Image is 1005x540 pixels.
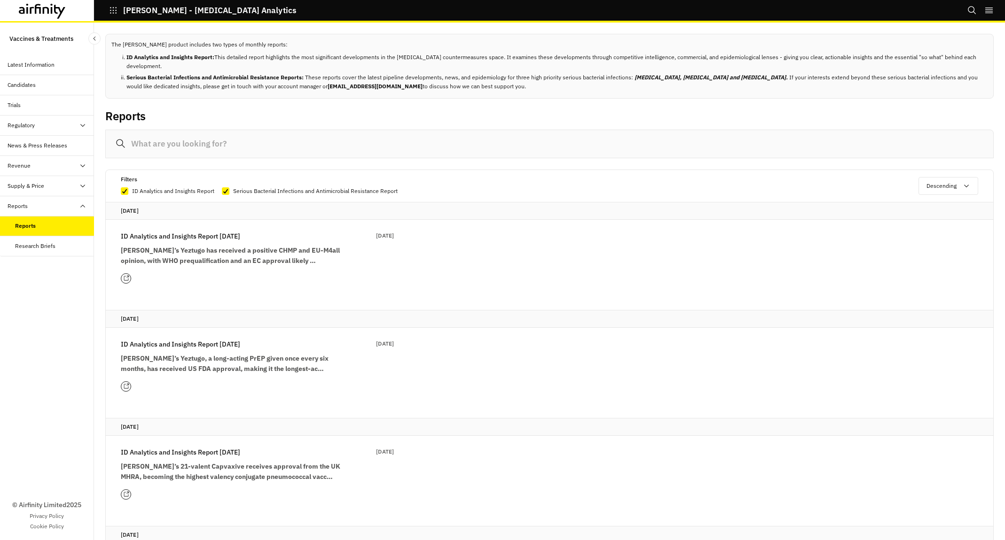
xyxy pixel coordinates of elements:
p: [PERSON_NAME] - [MEDICAL_DATA] Analytics [123,6,296,15]
p: [DATE] [376,231,394,240]
p: ID Analytics and Insights Report [132,186,214,196]
li: These reports cover the latest pipeline developments, news, and epidemiology for three high prior... [126,73,988,91]
input: What are you looking for? [105,130,994,158]
p: [DATE] [376,339,394,348]
p: Serious Bacterial Infections and Antimicrobial Resistance Report [233,186,398,196]
div: Trials [8,101,21,109]
div: News & Press Releases [8,141,67,150]
p: [DATE] [121,530,978,540]
b: Serious Bacterial Infections and Antimicrobial Resistance Reports: [126,74,305,81]
p: [DATE] [121,314,978,324]
p: Vaccines & Treatments [9,30,73,47]
p: © Airfinity Limited 2025 [12,500,81,510]
p: ID Analytics and Insights Report [DATE] [121,447,240,457]
p: ID Analytics and Insights Report [DATE] [121,231,240,241]
p: Filters [121,174,137,185]
p: [DATE] [121,206,978,216]
li: This detailed report highlights the most significant developments in the [MEDICAL_DATA] counterme... [126,53,988,70]
div: Candidates [8,81,36,89]
b: [EMAIL_ADDRESS][DOMAIN_NAME] [328,83,423,90]
b: [MEDICAL_DATA], [MEDICAL_DATA] and [MEDICAL_DATA]. [635,74,788,81]
div: Research Briefs [15,242,55,250]
button: Search [967,2,977,18]
h2: Reports [105,109,146,123]
strong: [PERSON_NAME]’s Yeztugo has received a positive CHMP and EU-M4all opinion, with WHO prequalificat... [121,246,340,265]
a: Cookie Policy [30,522,64,531]
div: Regulatory [8,121,35,130]
b: ID Analytics and Insights Report: [126,54,214,61]
p: [DATE] [121,422,978,432]
button: Close Sidebar [88,32,101,45]
div: Latest Information [8,61,55,69]
p: [DATE] [376,447,394,456]
p: ID Analytics and Insights Report [DATE] [121,339,240,349]
button: Descending [919,177,978,195]
button: [PERSON_NAME] - [MEDICAL_DATA] Analytics [109,2,296,18]
strong: [PERSON_NAME]’s 21-valent Capvaxive receives approval from the UK MHRA, becoming the highest vale... [121,462,340,481]
div: The [PERSON_NAME] product includes two types of monthly reports: [105,34,994,99]
div: Reports [8,202,28,210]
a: Privacy Policy [30,512,64,520]
div: Supply & Price [8,182,44,190]
div: Reports [15,222,36,230]
strong: [PERSON_NAME]’s Yeztugo, a long-acting PrEP given once every six months, has received US FDA appr... [121,354,329,373]
div: Revenue [8,162,31,170]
